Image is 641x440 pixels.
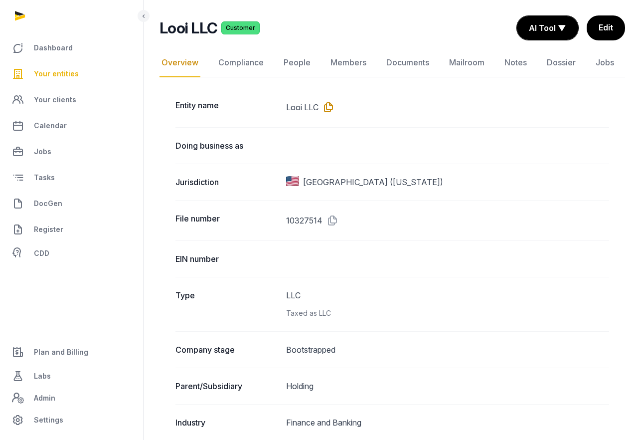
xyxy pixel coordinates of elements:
a: Labs [8,364,135,388]
span: Jobs [34,146,51,158]
dt: File number [175,213,278,228]
span: Calendar [34,120,67,132]
dt: Entity name [175,99,278,115]
dt: Doing business as [175,140,278,152]
span: DocGen [34,198,62,210]
span: Dashboard [34,42,73,54]
span: Tasks [34,172,55,184]
a: CDD [8,243,135,263]
div: Taxed as LLC [286,307,610,319]
a: Compliance [216,48,266,77]
a: Overview [160,48,200,77]
a: Tasks [8,166,135,190]
a: Jobs [8,140,135,164]
a: People [282,48,313,77]
span: Customer [221,21,260,34]
dt: Company stage [175,344,278,356]
button: AI Tool ▼ [517,16,578,40]
a: Dossier [545,48,578,77]
dd: Finance and Banking [286,417,610,429]
dd: LLC [286,289,610,319]
a: Plan and Billing [8,340,135,364]
nav: Tabs [160,48,625,77]
span: CDD [34,247,49,259]
a: Notes [502,48,529,77]
span: Labs [34,370,51,382]
dd: Looi LLC [286,99,610,115]
h2: Looi LLC [160,19,217,37]
dt: Type [175,289,278,319]
dd: 10327514 [286,213,610,228]
dd: Holding [286,380,610,392]
dt: Jurisdiction [175,176,278,188]
a: Members [328,48,368,77]
a: Dashboard [8,36,135,60]
dd: Bootstrapped [286,344,610,356]
a: Your entities [8,62,135,86]
a: Settings [8,408,135,432]
span: Your clients [34,94,76,106]
span: Settings [34,414,63,426]
a: Your clients [8,88,135,112]
a: Calendar [8,114,135,138]
a: Documents [384,48,431,77]
a: Jobs [594,48,616,77]
a: Admin [8,388,135,408]
span: Admin [34,392,55,404]
span: Plan and Billing [34,346,88,358]
a: Edit [587,15,625,40]
span: Your entities [34,68,79,80]
a: Register [8,218,135,241]
dt: EIN number [175,253,278,265]
dt: Industry [175,417,278,429]
a: DocGen [8,192,135,216]
dt: Parent/Subsidiary [175,380,278,392]
a: Mailroom [447,48,486,77]
span: Register [34,223,63,235]
span: [GEOGRAPHIC_DATA] ([US_STATE]) [303,176,443,188]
